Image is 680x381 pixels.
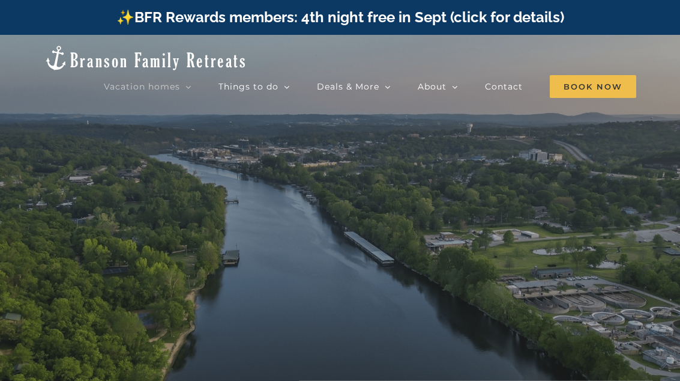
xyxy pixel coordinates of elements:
[104,75,191,99] a: Vacation homes
[218,75,290,99] a: Things to do
[116,8,564,26] a: ✨BFR Rewards members: 4th night free in Sept (click for details)
[104,82,180,91] span: Vacation homes
[485,75,523,99] a: Contact
[317,75,391,99] a: Deals & More
[317,82,379,91] span: Deals & More
[44,44,247,72] img: Branson Family Retreats Logo
[418,82,447,91] span: About
[550,75,636,99] a: Book Now
[550,75,636,98] span: Book Now
[104,75,636,99] nav: Main Menu
[218,82,278,91] span: Things to do
[485,82,523,91] span: Contact
[418,75,458,99] a: About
